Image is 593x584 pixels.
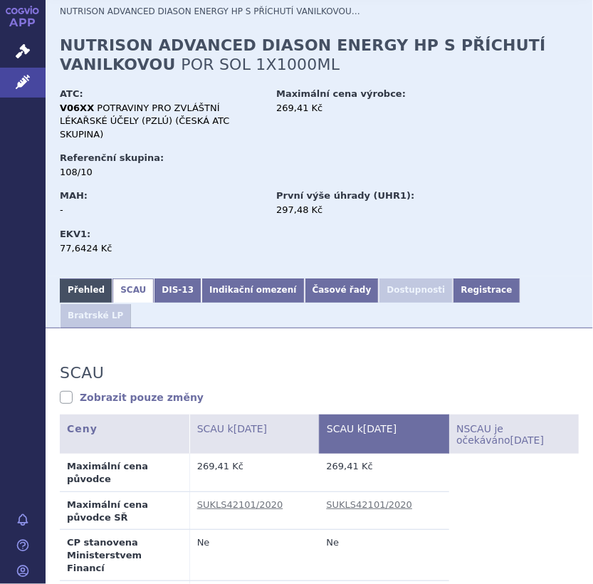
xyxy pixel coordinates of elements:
a: Časové řady [305,278,379,303]
strong: ATC: [60,88,83,99]
span: [DATE] [233,423,267,434]
strong: MAH: [60,190,88,201]
strong: Maximální cena výrobce: [276,88,406,99]
span: [DATE] [510,434,544,446]
td: 269,41 Kč [189,454,319,491]
div: 77,6424 Kč [60,242,263,255]
strong: V06XX [60,103,94,113]
strong: EKV1: [60,229,90,239]
a: Přehled [60,278,112,303]
a: SUKLS42101/2020 [197,499,283,510]
strong: Maximální cena původce SŘ [67,499,148,523]
a: SUKLS42101/2020 [327,499,413,510]
span: [DATE] [363,423,397,434]
div: 108/10 [60,166,263,179]
a: Indikační omezení [201,278,304,303]
span: POTRAVINY PRO ZVLÁŠTNÍ LÉKAŘSKÉ ÚČELY (PZLÚ) (ČESKÁ ATC SKUPINA) [60,103,229,139]
td: Ne [320,529,449,580]
td: Ne [189,529,319,580]
a: Registrace [453,278,520,303]
div: 297,48 Kč [276,204,479,217]
strong: První výše úhrady (UHR1): [276,190,414,201]
th: NSCAU je očekáváno [449,414,579,454]
span: POR SOL 1X1000ML [181,56,340,73]
strong: Referenční skupina: [60,152,164,163]
th: SCAU k [189,414,319,454]
div: 269,41 Kč [276,102,479,115]
strong: NUTRISON ADVANCED DIASON ENERGY HP S PŘÍCHUTÍ VANILKOVOU [60,36,546,73]
a: SCAU [112,278,154,303]
div: - [60,204,263,217]
td: 269,41 Kč [320,454,449,491]
a: DIS-13 [154,278,201,303]
a: Zobrazit pouze změny [60,390,204,405]
h3: SCAU [60,364,104,382]
strong: Maximální cena původce [67,461,148,484]
strong: CP stanovena Ministerstvem Financí [67,537,142,573]
th: Ceny [60,414,189,454]
span: NUTRISON ADVANCED DIASON ENERGY HP S PŘÍCHUTÍ VANILKOVOU [60,6,360,16]
th: SCAU k [320,414,449,454]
